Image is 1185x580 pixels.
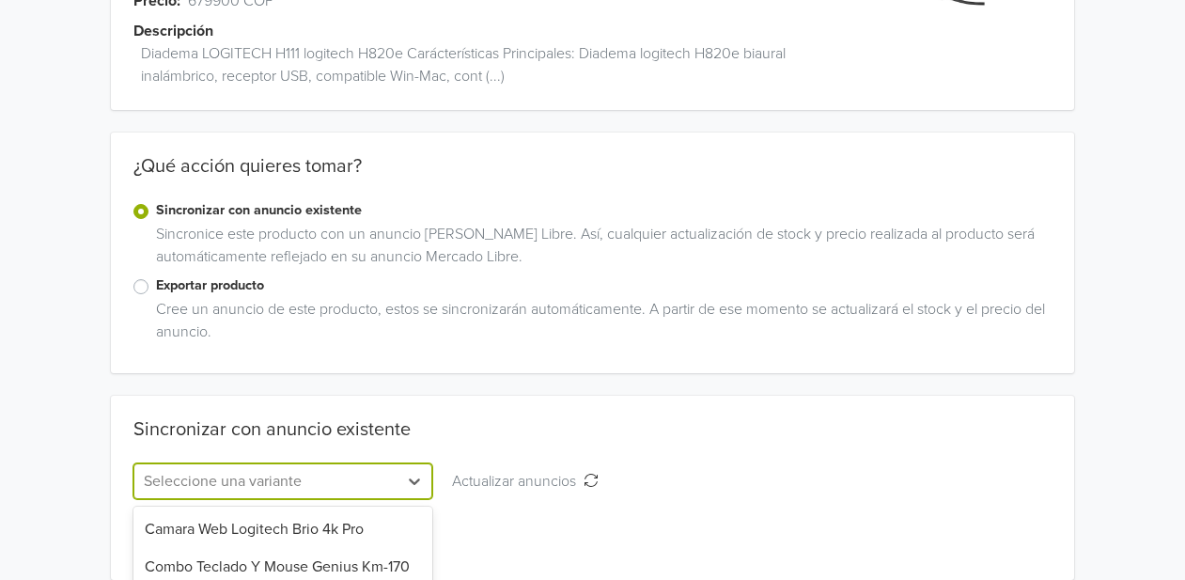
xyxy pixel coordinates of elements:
[148,223,1052,275] div: Sincronice este producto con un anuncio [PERSON_NAME] Libre. Así, cualquier actualización de stoc...
[133,418,411,441] div: Sincronizar con anuncio existente
[156,275,1052,296] label: Exportar producto
[148,298,1052,351] div: Cree un anuncio de este producto, estos se sincronizarán automáticamente. A partir de ese momento...
[452,472,584,491] span: Actualizar anuncios
[111,155,1075,200] div: ¿Qué acción quieres tomar?
[156,200,1052,221] label: Sincronizar con anuncio existente
[141,42,856,87] span: Diadema LOGITECH H111 logitech H820e Carácterísticas Principales: Diadema logitech H820e biaural ...
[133,20,213,42] span: Descripción
[440,463,611,499] button: Actualizar anuncios
[133,510,432,548] div: Camara Web Logitech Brio 4k Pro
